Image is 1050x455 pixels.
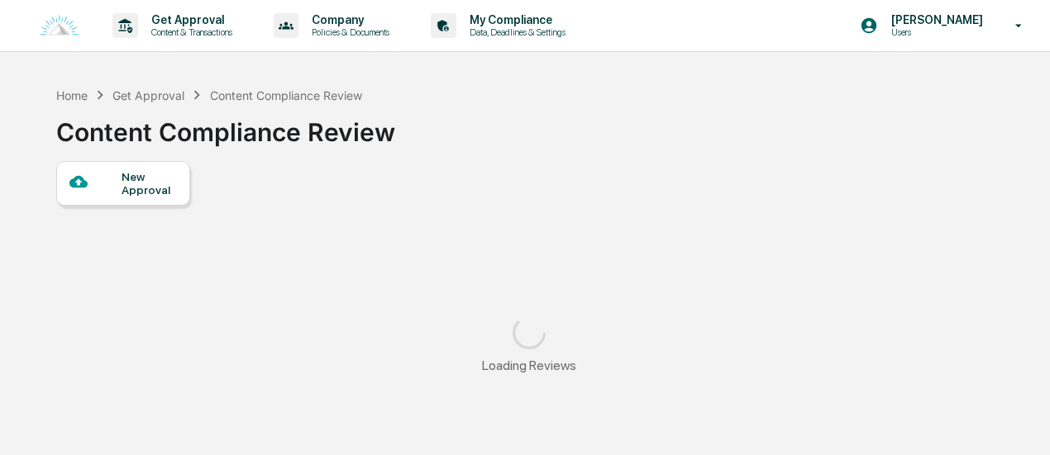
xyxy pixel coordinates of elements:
[112,88,184,102] div: Get Approval
[456,13,574,26] p: My Compliance
[56,88,88,102] div: Home
[482,358,576,373] div: Loading Reviews
[210,88,362,102] div: Content Compliance Review
[298,26,398,38] p: Policies & Documents
[40,15,79,37] img: logo
[878,13,991,26] p: [PERSON_NAME]
[138,26,241,38] p: Content & Transactions
[122,170,177,197] div: New Approval
[878,26,991,38] p: Users
[456,26,574,38] p: Data, Deadlines & Settings
[138,13,241,26] p: Get Approval
[56,104,395,147] div: Content Compliance Review
[298,13,398,26] p: Company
